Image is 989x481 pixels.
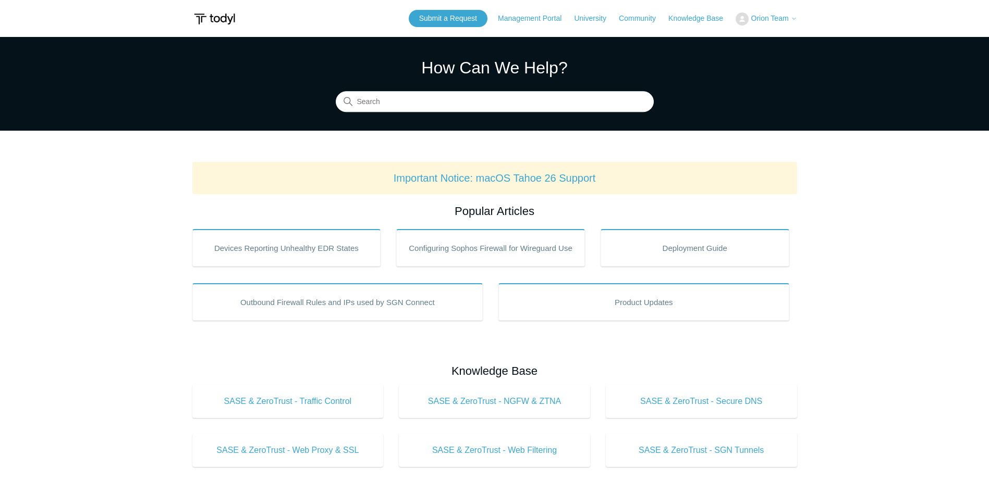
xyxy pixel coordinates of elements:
[208,444,368,457] span: SASE & ZeroTrust - Web Proxy & SSL
[192,9,237,29] img: Todyl Support Center Help Center home page
[396,229,585,267] a: Configuring Sophos Firewall for Wireguard Use
[601,229,789,267] a: Deployment Guide
[621,395,782,408] span: SASE & ZeroTrust - Secure DNS
[192,385,384,418] a: SASE & ZeroTrust - Traffic Control
[192,362,797,379] h2: Knowledge Base
[606,434,797,467] a: SASE & ZeroTrust - SGN Tunnels
[394,172,596,184] a: Important Notice: macOS Tahoe 26 Support
[736,12,797,26] button: Orion Team
[399,385,590,418] a: SASE & ZeroTrust - NGFW & ZTNA
[498,283,789,321] a: Product Updates
[619,13,666,24] a: Community
[336,55,654,80] h1: How Can We Help?
[192,202,797,220] h2: Popular Articles
[336,92,654,112] input: Search
[621,444,782,457] span: SASE & ZeroTrust - SGN Tunnels
[192,283,483,321] a: Outbound Firewall Rules and IPs used by SGN Connect
[751,14,789,22] span: Orion Team
[606,385,797,418] a: SASE & ZeroTrust - Secure DNS
[192,229,381,267] a: Devices Reporting Unhealthy EDR States
[208,395,368,408] span: SASE & ZeroTrust - Traffic Control
[668,13,734,24] a: Knowledge Base
[192,434,384,467] a: SASE & ZeroTrust - Web Proxy & SSL
[574,13,616,24] a: University
[414,395,575,408] span: SASE & ZeroTrust - NGFW & ZTNA
[498,13,572,24] a: Management Portal
[399,434,590,467] a: SASE & ZeroTrust - Web Filtering
[409,10,487,27] a: Submit a Request
[414,444,575,457] span: SASE & ZeroTrust - Web Filtering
